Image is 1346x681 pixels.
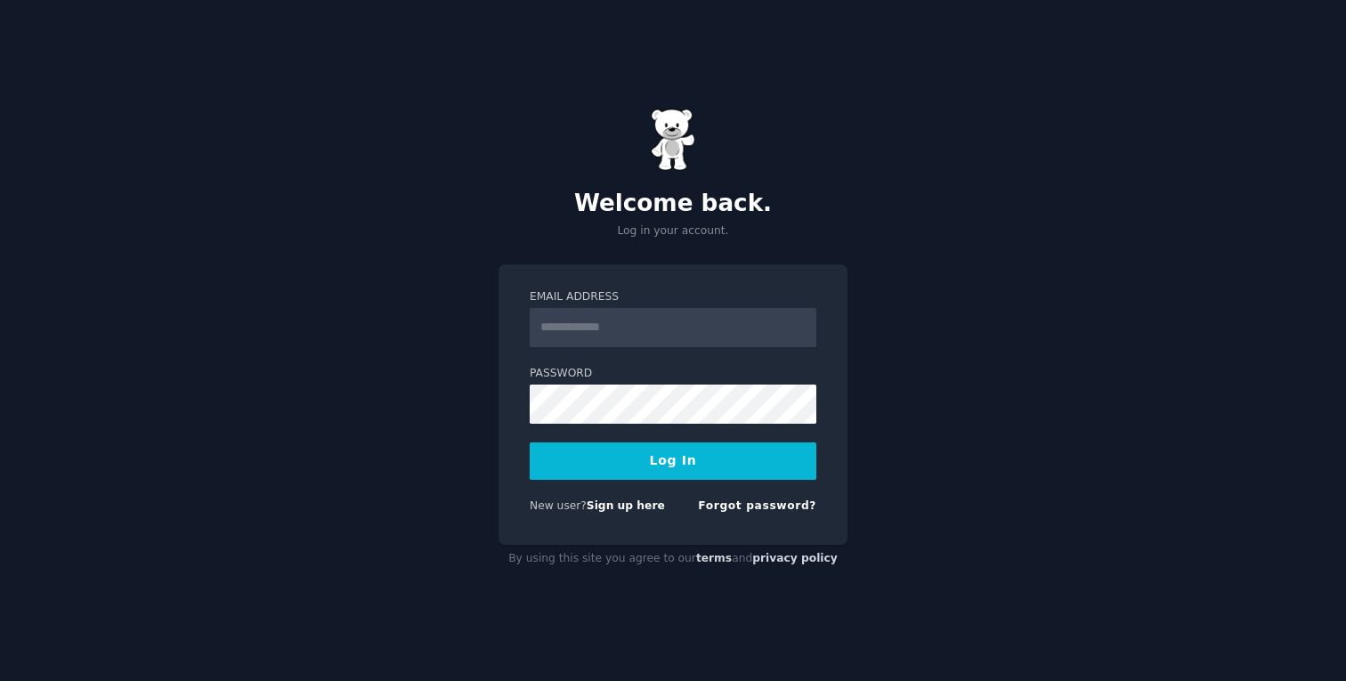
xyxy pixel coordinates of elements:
[530,289,816,305] label: Email Address
[651,109,695,171] img: Gummy Bear
[587,499,665,512] a: Sign up here
[696,552,732,564] a: terms
[752,552,838,564] a: privacy policy
[499,190,847,218] h2: Welcome back.
[530,366,816,382] label: Password
[499,223,847,239] p: Log in your account.
[530,499,587,512] span: New user?
[698,499,816,512] a: Forgot password?
[530,442,816,480] button: Log In
[499,545,847,573] div: By using this site you agree to our and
